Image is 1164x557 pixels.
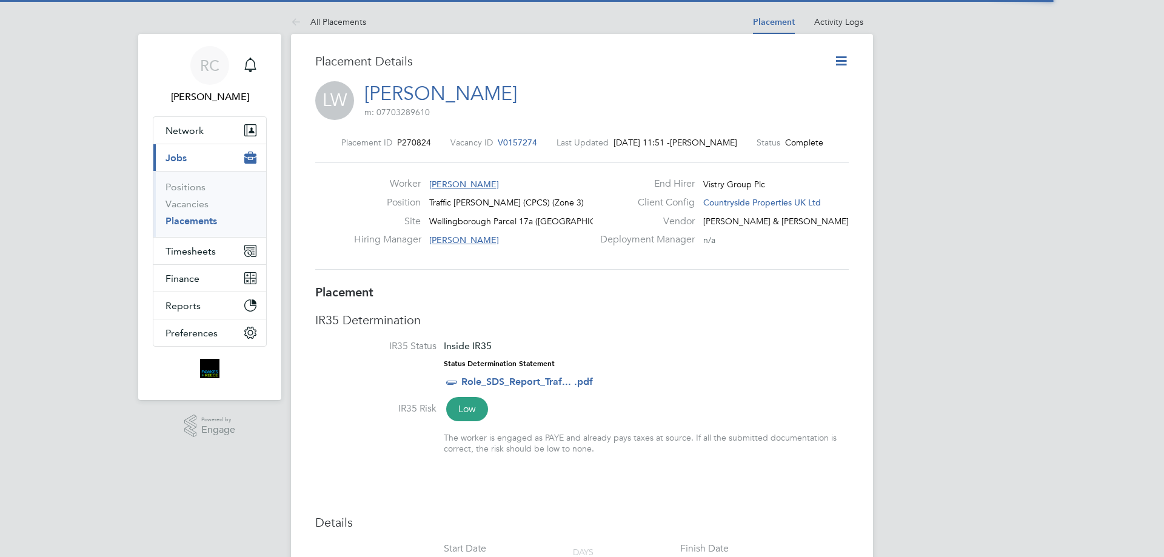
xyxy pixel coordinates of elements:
button: Jobs [153,144,266,171]
h3: Details [315,515,849,530]
span: Timesheets [166,245,216,257]
a: Powered byEngage [184,415,236,438]
span: P270824 [397,137,431,148]
span: [PERSON_NAME] [429,179,499,190]
a: Positions [166,181,206,193]
span: Traffic [PERSON_NAME] (CPCS) (Zone 3) [429,197,584,208]
a: All Placements [291,16,366,27]
a: RC[PERSON_NAME] [153,46,267,104]
label: Deployment Manager [593,233,695,246]
label: End Hirer [593,178,695,190]
span: Powered by [201,415,235,425]
span: [DATE] 11:51 - [614,137,670,148]
span: m: 07703289610 [364,107,430,118]
button: Network [153,117,266,144]
span: [PERSON_NAME] [429,235,499,245]
a: Placements [166,215,217,227]
div: The worker is engaged as PAYE and already pays taxes at source. If all the submitted documentatio... [444,432,849,454]
span: n/a [703,235,715,245]
nav: Main navigation [138,34,281,400]
h3: IR35 Determination [315,312,849,328]
label: Last Updated [557,137,609,148]
a: [PERSON_NAME] [364,82,517,105]
span: Finance [166,273,199,284]
span: Network [166,125,204,136]
label: Position [354,196,421,209]
label: IR35 Status [315,340,436,353]
div: Start Date [444,542,486,555]
span: Wellingborough Parcel 17a ([GEOGRAPHIC_DATA],… [429,216,636,227]
span: Low [446,397,488,421]
label: Status [757,137,780,148]
a: Role_SDS_Report_Traf... .pdf [461,376,593,387]
label: IR35 Risk [315,402,436,415]
a: Vacancies [166,198,209,210]
span: Complete [785,137,823,148]
h3: Placement Details [315,53,815,69]
label: Site [354,215,421,228]
button: Preferences [153,319,266,346]
span: V0157274 [498,137,537,148]
a: Go to home page [153,359,267,378]
img: bromak-logo-retina.png [200,359,219,378]
button: Reports [153,292,266,319]
span: Engage [201,425,235,435]
span: RC [200,58,219,73]
label: Hiring Manager [354,233,421,246]
span: Robyn Clarke [153,90,267,104]
strong: Status Determination Statement [444,359,555,368]
div: Jobs [153,171,266,237]
span: LW [315,81,354,120]
label: Vacancy ID [450,137,493,148]
a: Placement [753,17,795,27]
label: Worker [354,178,421,190]
label: Placement ID [341,137,392,148]
span: Preferences [166,327,218,339]
span: Vistry Group Plc [703,179,765,190]
span: [PERSON_NAME] & [PERSON_NAME] Limited [703,216,880,227]
button: Finance [153,265,266,292]
b: Placement [315,285,373,299]
label: Client Config [593,196,695,209]
label: Vendor [593,215,695,228]
span: Countryside Properties UK Ltd [703,197,821,208]
span: Reports [166,300,201,312]
span: Jobs [166,152,187,164]
button: Timesheets [153,238,266,264]
a: Activity Logs [814,16,863,27]
div: Finish Date [680,542,729,555]
span: Inside IR35 [444,340,492,352]
span: [PERSON_NAME] [670,137,737,148]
